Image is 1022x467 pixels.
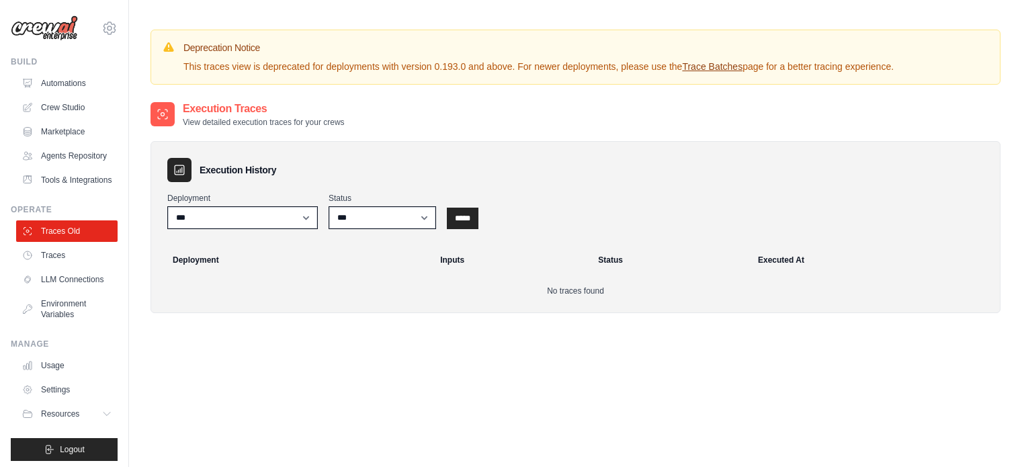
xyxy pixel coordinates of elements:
[11,438,118,461] button: Logout
[60,444,85,455] span: Logout
[11,15,78,41] img: Logo
[16,73,118,94] a: Automations
[329,193,436,204] label: Status
[11,56,118,67] div: Build
[16,220,118,242] a: Traces Old
[167,193,318,204] label: Deployment
[16,269,118,290] a: LLM Connections
[183,101,345,117] h2: Execution Traces
[16,355,118,376] a: Usage
[11,204,118,215] div: Operate
[183,60,894,73] p: This traces view is deprecated for deployments with version 0.193.0 and above. For newer deployme...
[183,41,894,54] h3: Deprecation Notice
[432,245,590,275] th: Inputs
[750,245,994,275] th: Executed At
[16,379,118,400] a: Settings
[16,245,118,266] a: Traces
[41,409,79,419] span: Resources
[16,169,118,191] a: Tools & Integrations
[11,339,118,349] div: Manage
[16,97,118,118] a: Crew Studio
[200,163,276,177] h3: Execution History
[682,61,742,72] a: Trace Batches
[16,293,118,325] a: Environment Variables
[167,286,984,296] p: No traces found
[590,245,750,275] th: Status
[183,117,345,128] p: View detailed execution traces for your crews
[16,403,118,425] button: Resources
[157,245,432,275] th: Deployment
[16,145,118,167] a: Agents Repository
[16,121,118,142] a: Marketplace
